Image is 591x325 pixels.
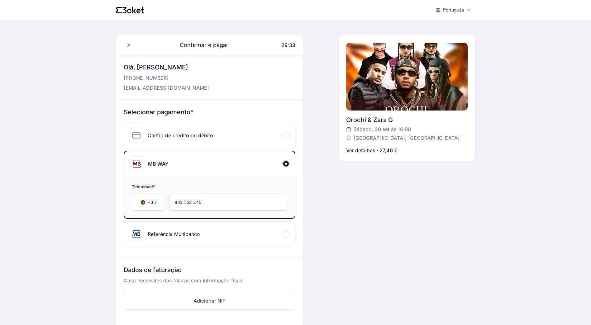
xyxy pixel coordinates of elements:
[124,292,295,310] button: Adicionar NIF
[124,277,295,289] p: Caso necessites das faturas com informação fiscal
[346,147,398,154] p: Ver detalhes · 27,46 €
[148,160,169,167] div: MB WAY
[124,84,209,92] p: [EMAIL_ADDRESS][DOMAIN_NAME]
[124,74,209,82] p: [PHONE_NUMBER]
[148,230,200,238] div: Referência Multibanco
[148,132,213,139] div: Cartão de crédito ou débito
[281,42,295,48] span: 29:33
[124,63,209,72] h3: Olá, [PERSON_NAME]
[354,134,460,142] span: [GEOGRAPHIC_DATA], [GEOGRAPHIC_DATA]
[354,125,411,133] span: Sábado, 20 set às 16:00
[132,184,287,191] span: Telemóvel*
[443,7,464,13] p: Português
[148,199,158,205] span: +351
[124,266,295,277] h3: Dados de faturação
[346,115,468,124] div: Orochi & Zara G
[132,194,164,211] div: Country Code Selector
[124,108,295,116] h3: Selecionar pagamento*
[169,194,287,211] input: Telemóvel
[172,41,228,49] span: Confirmar e pagar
